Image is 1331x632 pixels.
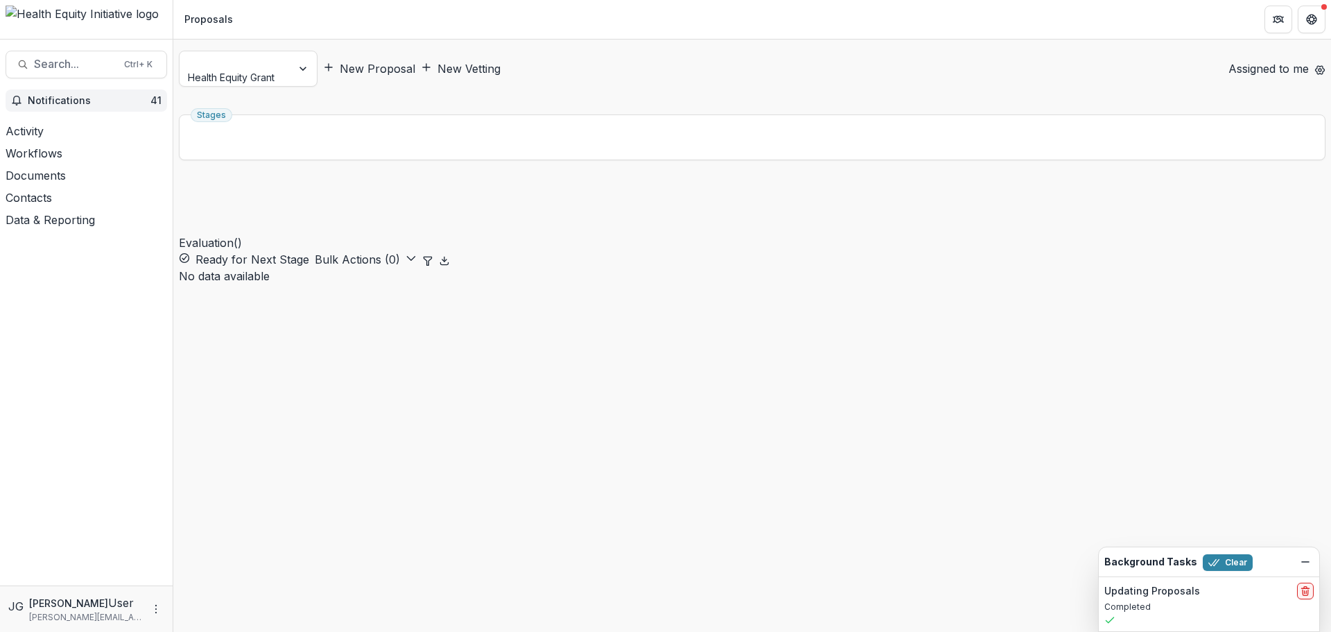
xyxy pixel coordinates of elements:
button: Ready for Next Stage [179,251,309,268]
p: No data available [179,268,450,284]
button: Get Help [1298,6,1325,33]
span: Notifications [28,95,150,107]
button: Edit table settings [422,251,433,268]
div: Jenna Grant [8,598,24,615]
button: Notifications41 [6,89,167,112]
span: Contacts [6,191,52,205]
span: Activity [6,124,44,138]
button: delete [1297,583,1314,599]
span: Data & Reporting [6,213,95,227]
span: Search... [34,58,116,71]
p: [PERSON_NAME] [29,596,108,610]
p: Completed [1104,601,1314,613]
button: New Vetting [421,60,501,77]
button: Partners [1264,6,1292,33]
h2: Background Tasks [1104,556,1197,568]
div: Health Equity Grant [188,70,279,85]
div: Ctrl + K [121,57,155,72]
button: Bulk Actions (0) [315,251,417,268]
div: Proposals [184,12,233,26]
h2: Evaluation ( ) [179,171,242,251]
span: Bulk Actions ( 0 ) [315,253,400,266]
button: New Proposal [323,60,415,77]
h2: Updating Proposals [1104,586,1200,597]
span: Stages [197,110,226,120]
nav: breadcrumb [179,9,238,29]
button: Export table data [439,251,450,268]
p: User [108,595,134,611]
button: Search... [6,51,167,78]
img: Health Equity Initiative logo [6,6,167,22]
button: More [148,601,164,617]
button: Assigned to me [1223,60,1309,77]
span: Documents [6,169,66,182]
button: Dismiss [1297,554,1314,570]
button: Open table manager [1314,60,1325,77]
p: [PERSON_NAME][EMAIL_ADDRESS][PERSON_NAME][DATE][DOMAIN_NAME] [29,611,142,624]
span: 41 [150,94,162,106]
span: Workflows [6,146,62,160]
button: Clear [1203,554,1253,571]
